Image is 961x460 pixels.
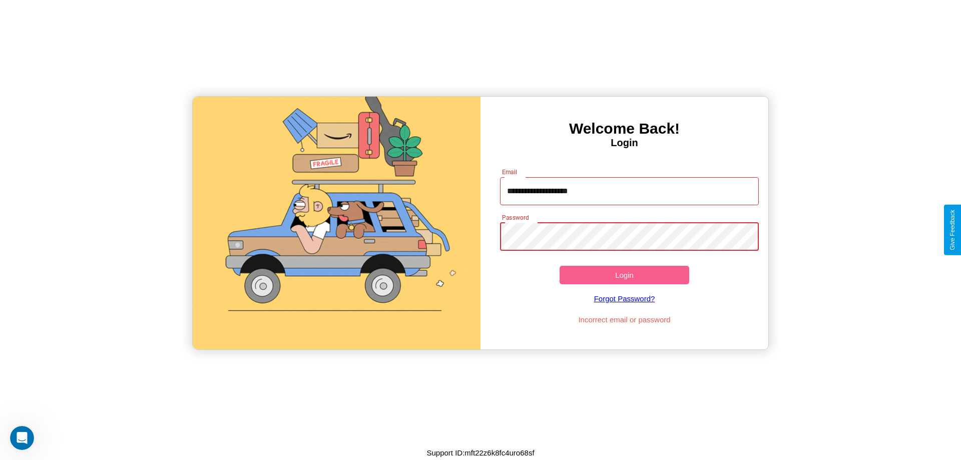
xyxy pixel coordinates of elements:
h3: Welcome Back! [480,120,768,137]
p: Support ID: mft22z6k8fc4uro68sf [426,446,534,459]
iframe: Intercom live chat [10,426,34,450]
label: Email [502,168,518,176]
button: Login [560,266,689,284]
h4: Login [480,137,768,149]
img: gif [193,97,480,349]
p: Incorrect email or password [495,313,754,326]
div: Give Feedback [949,210,956,250]
a: Forgot Password? [495,284,754,313]
label: Password [502,213,529,222]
